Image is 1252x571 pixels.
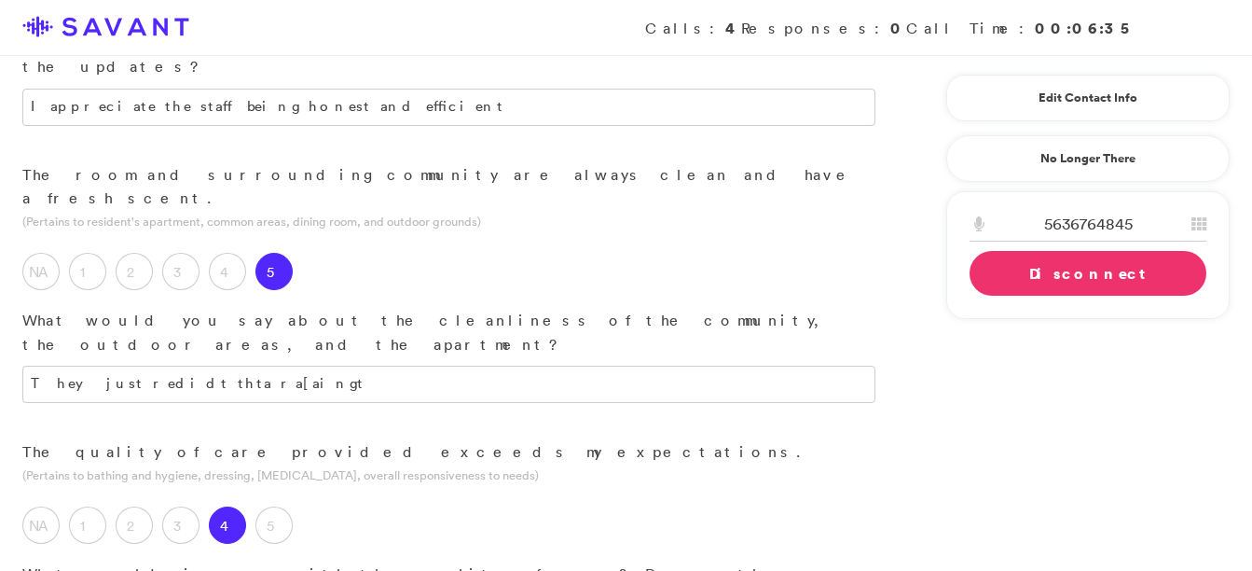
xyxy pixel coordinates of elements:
label: 1 [69,253,106,290]
p: The quality of care provided exceeds my expectations. [22,440,875,465]
strong: 4 [725,18,741,38]
label: 3 [162,253,199,290]
strong: 0 [890,18,906,38]
p: (Pertains to bathing and hygiene, dressing, [MEDICAL_DATA], overall responsiveness to needs) [22,467,875,484]
p: The room and surrounding community are always clean and have a fresh scent. [22,163,875,211]
label: 2 [116,507,153,544]
label: 4 [209,507,246,544]
label: 1 [69,507,106,544]
strong: 00:06:35 [1035,18,1136,38]
label: 5 [255,507,293,544]
p: (Pertains to resident's apartment, common areas, dining room, and outdoor grounds) [22,213,875,230]
label: NA [22,253,60,290]
label: 2 [116,253,153,290]
a: No Longer There [946,135,1230,182]
label: 3 [162,507,199,544]
label: 5 [255,253,293,290]
a: Edit Contact Info [970,83,1206,113]
label: NA [22,507,60,544]
a: Disconnect [970,251,1206,296]
label: 4 [209,253,246,290]
p: What would you say about the cleanliness of the community, the outdoor areas, and the apartment? [22,309,875,356]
